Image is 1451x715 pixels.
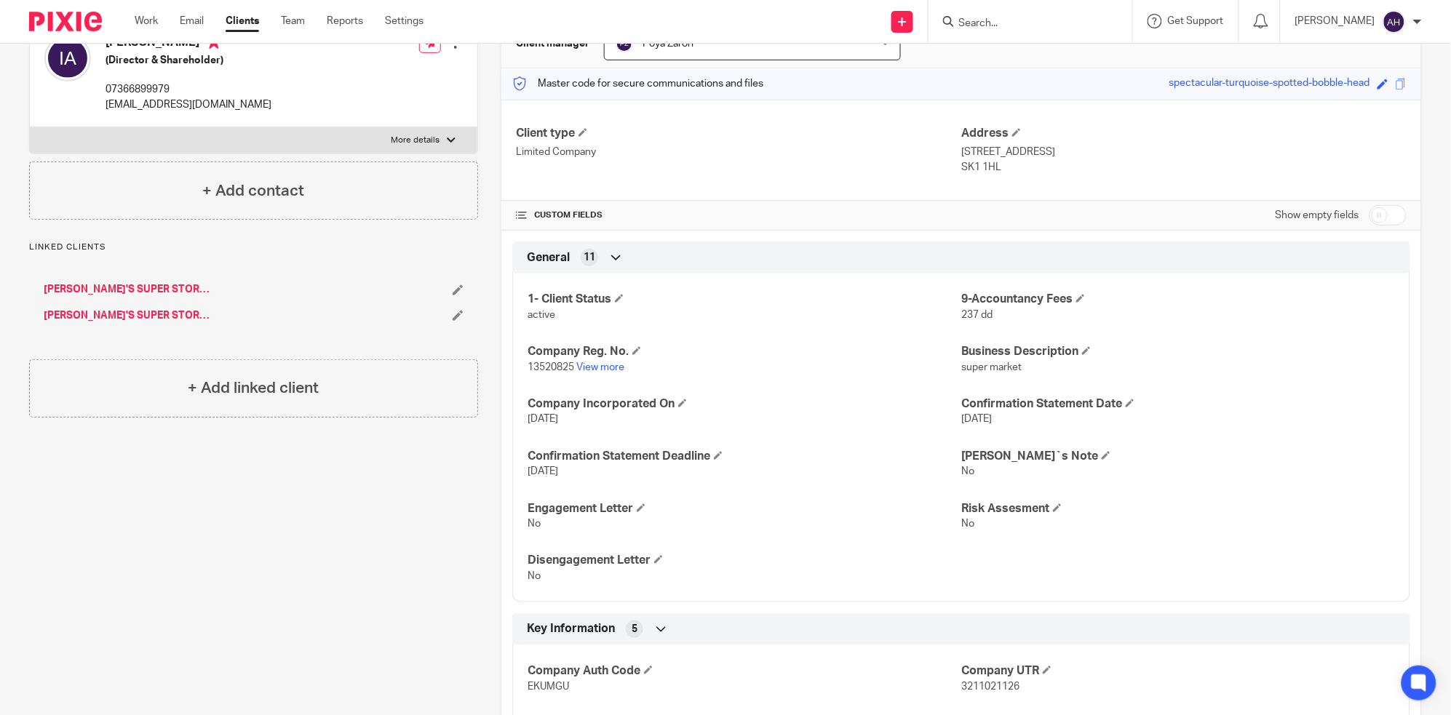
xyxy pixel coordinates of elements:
h4: Address [961,126,1407,141]
a: Team [281,14,305,28]
span: active [528,310,555,320]
h4: Company Auth Code [528,663,961,679]
img: svg%3E [616,35,633,52]
img: svg%3E [1383,10,1406,33]
h4: Business Description [961,344,1395,359]
p: 07366899979 [106,82,271,97]
span: No [961,466,974,476]
h4: Risk Assesment [961,501,1395,516]
h4: Disengagement Letter [528,553,961,568]
img: svg%3E [44,35,91,81]
p: Limited Company [516,145,961,159]
span: [DATE] [528,414,558,424]
a: Clients [226,14,259,28]
span: Poya Zarori [643,39,693,49]
h4: Confirmation Statement Date [961,396,1395,412]
a: Email [180,14,204,28]
span: [DATE] [961,414,992,424]
a: [PERSON_NAME]'S SUPER STORE LTD [44,308,212,323]
h4: [PERSON_NAME]`s Note [961,449,1395,464]
h4: CUSTOM FIELDS [516,209,961,221]
h4: Confirmation Statement Deadline [528,449,961,464]
input: Search [958,17,1089,31]
h4: 9-Accountancy Fees [961,292,1395,307]
span: super market [961,362,1022,372]
span: EKUMGU [528,682,569,692]
span: Get Support [1168,16,1224,26]
a: View more [576,362,624,372]
a: Reports [327,14,363,28]
a: [PERSON_NAME]'S SUPER STORE LTD [44,282,212,297]
span: Key Information [527,621,615,636]
div: spectacular-turquoise-spotted-bobble-head [1169,76,1370,92]
p: More details [391,135,440,146]
h4: Engagement Letter [528,501,961,516]
span: 13520825 [528,362,574,372]
h4: Client type [516,126,961,141]
a: Settings [385,14,424,28]
h4: [PERSON_NAME] [106,35,271,53]
span: No [528,519,541,529]
span: [DATE] [528,466,558,476]
p: [EMAIL_ADDRESS][DOMAIN_NAME] [106,97,271,112]
span: 5 [632,622,637,636]
span: No [961,519,974,529]
img: Pixie [29,12,102,31]
p: Master code for secure communications and files [512,76,763,91]
span: 237 dd [961,310,993,320]
p: [STREET_ADDRESS] [961,145,1407,159]
a: Work [135,14,158,28]
label: Show empty fields [1276,208,1359,223]
p: Linked clients [29,241,478,253]
h4: + Add linked client [188,377,319,399]
h4: 1- Client Status [528,292,961,307]
span: No [528,571,541,581]
span: 3211021126 [961,682,1019,692]
h4: Company Incorporated On [528,396,961,412]
h4: Company UTR [961,663,1395,679]
span: General [527,250,570,265]
p: SK1 1HL [961,160,1407,175]
h4: + Add contact [203,180,305,202]
h4: Company Reg. No. [528,344,961,359]
h3: Client manager [516,36,589,51]
p: [PERSON_NAME] [1295,14,1375,28]
h5: (Director & Shareholder) [106,53,271,68]
span: 11 [584,250,595,265]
